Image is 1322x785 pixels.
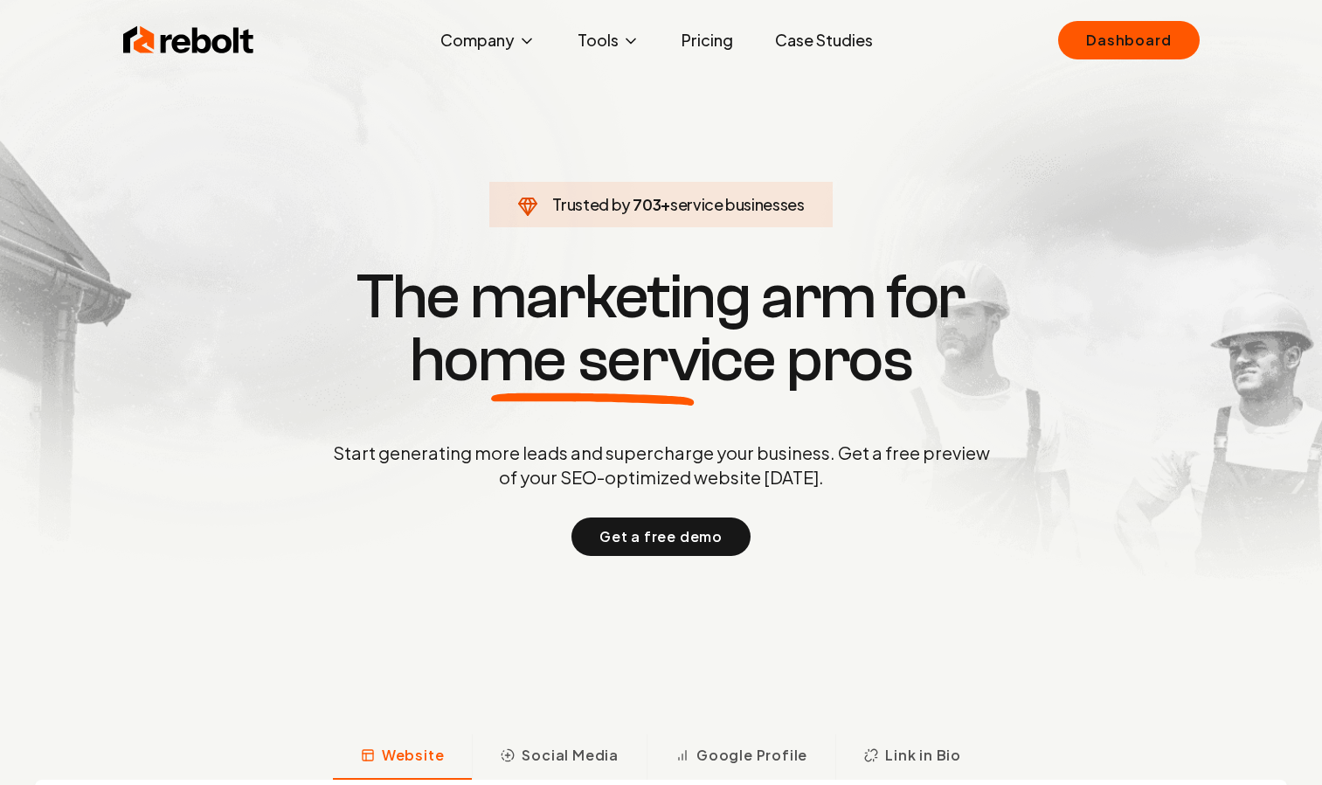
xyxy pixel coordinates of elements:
[564,23,654,58] button: Tools
[696,745,807,766] span: Google Profile
[426,23,550,58] button: Company
[661,194,670,214] span: +
[472,734,647,780] button: Social Media
[123,23,254,58] img: Rebolt Logo
[668,23,747,58] a: Pricing
[410,329,776,392] span: home service
[522,745,619,766] span: Social Media
[647,734,835,780] button: Google Profile
[835,734,989,780] button: Link in Bio
[633,192,661,217] span: 703
[670,194,805,214] span: service businesses
[552,194,630,214] span: Trusted by
[329,441,993,490] p: Start generating more leads and supercharge your business. Get a free preview of your SEO-optimiz...
[333,734,473,780] button: Website
[761,23,887,58] a: Case Studies
[242,266,1081,392] h1: The marketing arm for pros
[1058,21,1199,59] a: Dashboard
[382,745,445,766] span: Website
[885,745,961,766] span: Link in Bio
[571,518,751,556] button: Get a free demo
